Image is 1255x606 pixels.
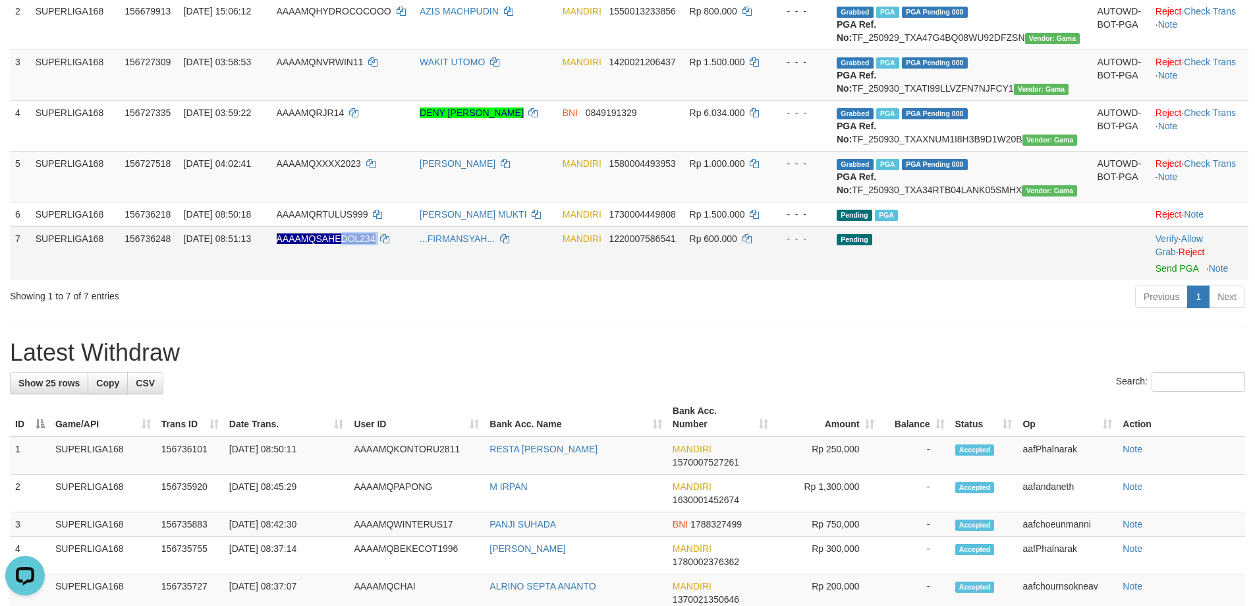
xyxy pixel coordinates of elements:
[1123,444,1142,454] a: Note
[563,6,601,16] span: MANDIRI
[1017,437,1117,475] td: aafPhalnarak
[489,581,596,591] a: ALRINO SEPTA ANANTO
[1158,70,1178,80] a: Note
[420,107,524,118] a: DENY [PERSON_NAME]
[1184,6,1236,16] a: Check Trans
[1135,286,1188,308] a: Previous
[1152,372,1245,392] input: Search:
[10,100,30,151] td: 4
[125,6,171,16] span: 156679913
[879,399,950,437] th: Balance: activate to sort column ascending
[837,7,874,18] span: Grabbed
[10,475,50,512] td: 2
[349,399,484,437] th: User ID: activate to sort column ascending
[902,57,968,69] span: PGA Pending
[10,537,50,574] td: 4
[30,202,120,226] td: SUPERLIGA168
[1158,121,1178,131] a: Note
[837,108,874,119] span: Grabbed
[837,210,872,221] span: Pending
[156,399,224,437] th: Trans ID: activate to sort column ascending
[609,209,676,220] span: Copy 1730004449808 to clipboard
[1117,399,1245,437] th: Action
[484,399,667,437] th: Bank Acc. Name: activate to sort column ascending
[50,475,156,512] td: SUPERLIGA168
[1123,581,1142,591] a: Note
[10,437,50,475] td: 1
[349,437,484,475] td: AAAAMQKONTORU2811
[156,437,224,475] td: 156736101
[1025,33,1080,44] span: Vendor URL: https://trx31.1velocity.biz
[775,106,826,119] div: - - -
[673,481,711,492] span: MANDIRI
[690,209,745,220] span: Rp 1.500.000
[1209,263,1229,274] a: Note
[1092,49,1150,100] td: AUTOWD-BOT-PGA
[125,233,171,244] span: 156736248
[673,495,739,505] span: Copy 1630001452674 to clipboard
[224,537,349,574] td: [DATE] 08:37:14
[349,475,484,512] td: AAAAMQPAPONG
[775,55,826,69] div: - - -
[609,6,676,16] span: Copy 1550013233856 to clipboard
[156,512,224,537] td: 156735883
[1022,135,1078,146] span: Vendor URL: https://trx31.1velocity.biz
[837,19,876,43] b: PGA Ref. No:
[127,372,163,394] a: CSV
[10,202,30,226] td: 6
[224,437,349,475] td: [DATE] 08:50:11
[1209,286,1245,308] a: Next
[879,512,950,537] td: -
[775,5,826,18] div: - - -
[156,475,224,512] td: 156735920
[30,226,120,280] td: SUPERLIGA168
[773,399,879,437] th: Amount: activate to sort column ascending
[420,158,495,169] a: [PERSON_NAME]
[1187,286,1210,308] a: 1
[1158,171,1178,182] a: Note
[1017,512,1117,537] td: aafchoeunmanni
[673,444,711,454] span: MANDIRI
[1150,49,1248,100] td: · ·
[50,537,156,574] td: SUPERLIGA168
[690,57,745,67] span: Rp 1.500.000
[1156,263,1198,274] a: Send PGA
[609,233,676,244] span: Copy 1220007586541 to clipboard
[673,557,739,567] span: Copy 1780002376362 to clipboard
[1184,107,1236,118] a: Check Trans
[902,108,968,119] span: PGA Pending
[586,107,637,118] span: Copy 0849191329 to clipboard
[420,57,485,67] a: WAKIT UTOMO
[837,234,872,245] span: Pending
[1150,151,1248,202] td: · ·
[489,519,556,530] a: PANJI SUHADA
[1156,233,1203,257] span: ·
[1184,209,1204,220] a: Note
[184,233,251,244] span: [DATE] 08:51:13
[420,233,495,244] a: ...FIRMANSYAH...
[690,519,742,530] span: Copy 1788327499 to clipboard
[876,159,899,170] span: Marked by aafromsomean
[50,437,156,475] td: SUPERLIGA168
[420,6,499,16] a: AZIS MACHPUDIN
[10,226,30,280] td: 7
[1123,519,1142,530] a: Note
[1158,19,1178,30] a: Note
[667,399,773,437] th: Bank Acc. Number: activate to sort column ascending
[489,543,565,554] a: [PERSON_NAME]
[775,232,826,245] div: - - -
[837,121,876,144] b: PGA Ref. No:
[184,6,251,16] span: [DATE] 15:06:12
[18,378,80,388] span: Show 25 rows
[609,158,676,169] span: Copy 1580004493953 to clipboard
[136,378,155,388] span: CSV
[125,158,171,169] span: 156727518
[10,284,513,303] div: Showing 1 to 7 of 7 entries
[831,100,1092,151] td: TF_250930_TXAXNUM1I8H3B9D1W20B
[879,537,950,574] td: -
[125,57,171,67] span: 156727309
[1150,100,1248,151] td: · ·
[563,209,601,220] span: MANDIRI
[1017,399,1117,437] th: Op: activate to sort column ascending
[10,399,50,437] th: ID: activate to sort column descending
